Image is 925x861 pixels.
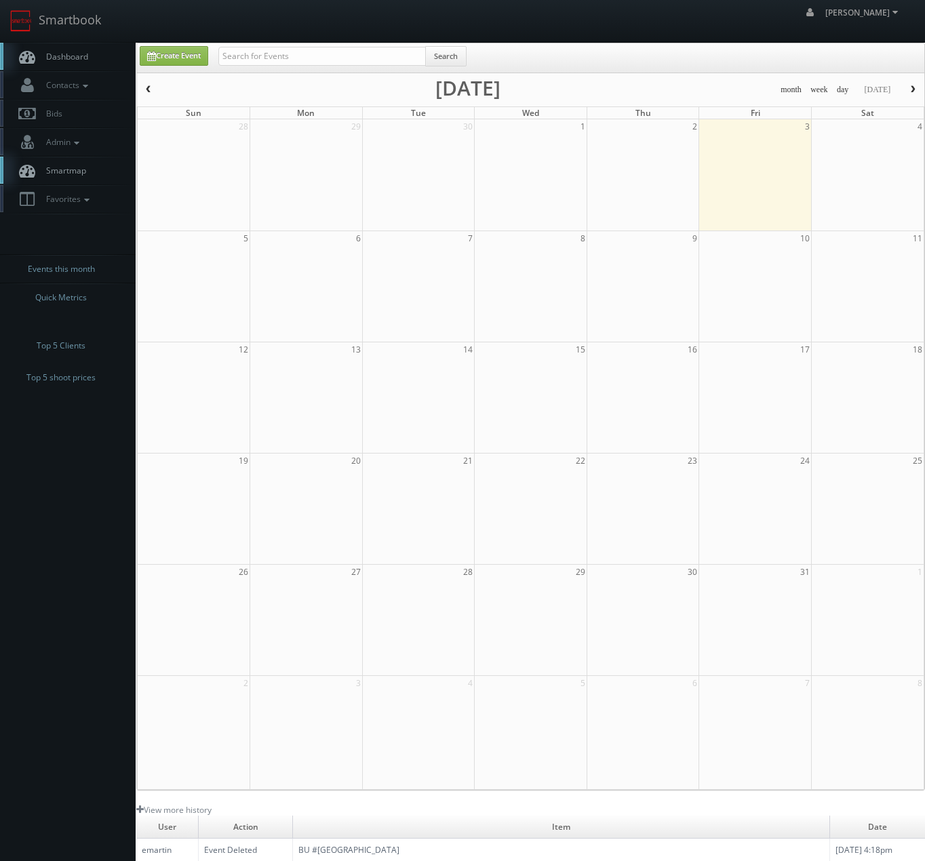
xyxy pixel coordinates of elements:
[140,46,208,66] a: Create Event
[799,454,811,468] span: 24
[686,454,698,468] span: 23
[799,565,811,579] span: 31
[39,136,83,148] span: Admin
[911,342,924,357] span: 18
[691,119,698,134] span: 2
[799,231,811,245] span: 10
[804,676,811,690] span: 7
[829,816,925,839] td: Date
[859,81,895,98] button: [DATE]
[691,676,698,690] span: 6
[574,454,587,468] span: 22
[911,231,924,245] span: 11
[297,107,315,119] span: Mon
[462,565,474,579] span: 28
[411,107,426,119] span: Tue
[136,804,212,816] a: View more history
[462,119,474,134] span: 30
[355,231,362,245] span: 6
[522,107,539,119] span: Wed
[237,454,250,468] span: 19
[916,119,924,134] span: 4
[425,46,467,66] button: Search
[39,165,86,176] span: Smartmap
[462,342,474,357] span: 14
[35,291,87,304] span: Quick Metrics
[350,119,362,134] span: 29
[799,342,811,357] span: 17
[579,119,587,134] span: 1
[686,342,698,357] span: 16
[10,10,32,32] img: smartbook-logo.png
[292,816,829,839] td: Item
[242,231,250,245] span: 5
[237,565,250,579] span: 26
[39,193,93,205] span: Favorites
[686,565,698,579] span: 30
[579,676,587,690] span: 5
[242,676,250,690] span: 2
[39,108,62,119] span: Bids
[186,107,201,119] span: Sun
[28,262,95,276] span: Events this month
[350,454,362,468] span: 20
[467,231,474,245] span: 7
[237,342,250,357] span: 12
[39,51,88,62] span: Dashboard
[37,339,85,353] span: Top 5 Clients
[776,81,806,98] button: month
[199,816,293,839] td: Action
[825,7,902,18] span: [PERSON_NAME]
[574,565,587,579] span: 29
[355,676,362,690] span: 3
[237,119,250,134] span: 28
[136,816,199,839] td: User
[806,81,833,98] button: week
[39,79,92,91] span: Contacts
[435,81,500,95] h2: [DATE]
[691,231,698,245] span: 9
[861,107,874,119] span: Sat
[574,342,587,357] span: 15
[804,119,811,134] span: 3
[911,454,924,468] span: 25
[916,565,924,579] span: 1
[26,371,96,384] span: Top 5 shoot prices
[579,231,587,245] span: 8
[462,454,474,468] span: 21
[350,342,362,357] span: 13
[751,107,760,119] span: Fri
[916,676,924,690] span: 8
[467,676,474,690] span: 4
[832,81,854,98] button: day
[350,565,362,579] span: 27
[218,47,426,66] input: Search for Events
[635,107,651,119] span: Thu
